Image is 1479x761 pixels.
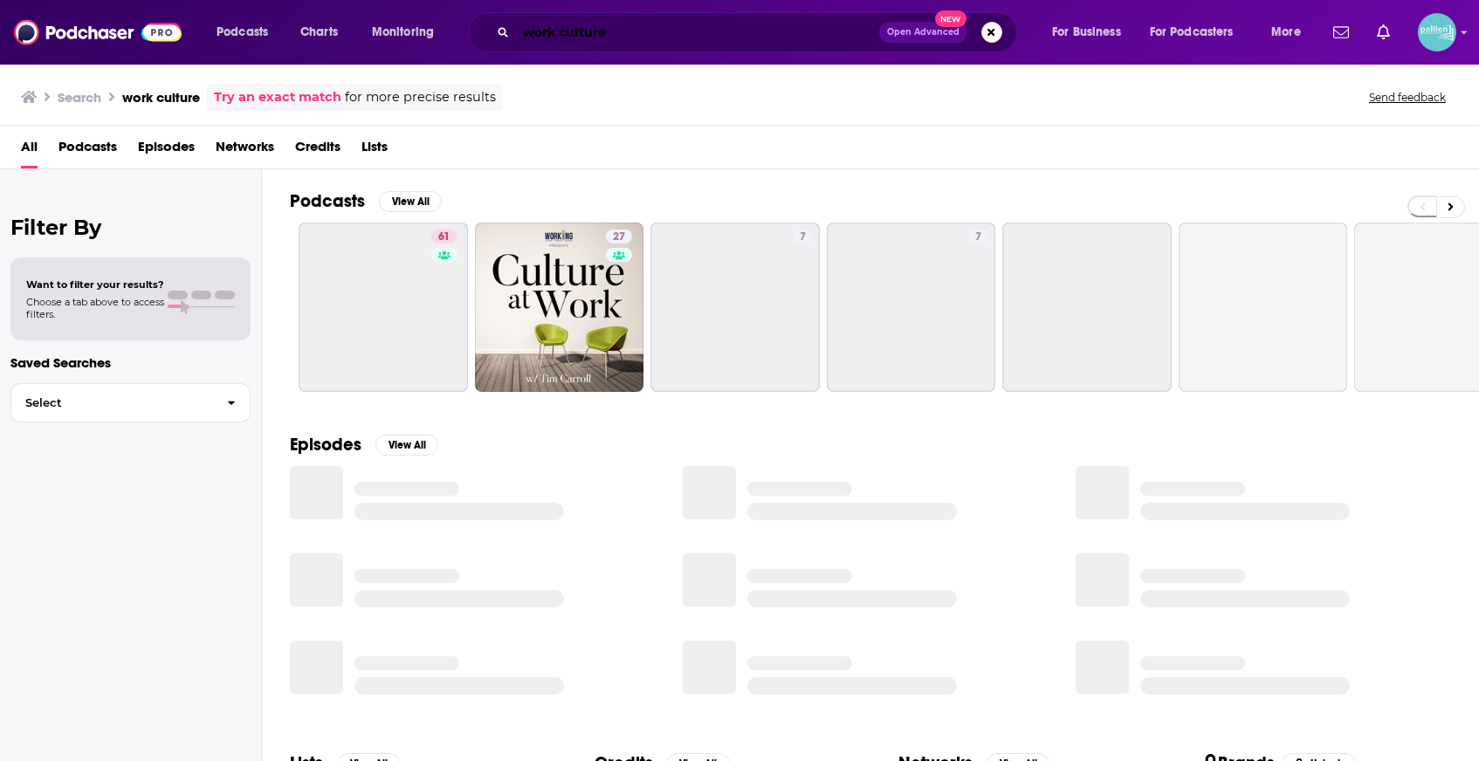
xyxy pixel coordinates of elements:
h2: Filter By [10,215,251,240]
h2: Episodes [290,434,361,456]
a: 7 [827,223,996,392]
button: View All [379,191,442,212]
span: For Business [1052,20,1121,45]
span: New [935,10,967,27]
button: Send feedback [1364,90,1451,105]
button: open menu [1138,18,1259,46]
a: 61 [299,223,468,392]
button: Show profile menu [1418,13,1456,51]
a: All [21,133,38,168]
span: 7 [975,229,981,246]
a: 7 [793,230,813,243]
div: Search podcasts, credits, & more... [485,12,1034,52]
a: Podcasts [58,133,117,168]
a: Charts [289,18,348,46]
span: Select [11,397,213,408]
a: 7 [650,223,820,392]
button: View All [375,435,438,456]
a: Lists [361,133,388,168]
button: open menu [1259,18,1323,46]
button: Open AdvancedNew [879,22,967,43]
a: Networks [216,133,274,168]
span: Open Advanced [887,28,960,37]
span: Choose a tab above to access filters. [26,296,164,320]
button: open menu [1040,18,1143,46]
h3: work culture [122,89,200,106]
a: Show notifications dropdown [1370,17,1397,47]
span: for more precise results [345,87,496,107]
a: PodcastsView All [290,190,442,212]
a: 27 [475,223,644,392]
span: Monitoring [372,20,434,45]
button: open menu [204,18,291,46]
a: Try an exact match [214,87,341,107]
h2: Podcasts [290,190,365,212]
span: Want to filter your results? [26,278,164,291]
button: Select [10,383,251,422]
a: EpisodesView All [290,434,438,456]
a: Show notifications dropdown [1326,17,1356,47]
h3: Search [58,89,101,106]
span: For Podcasters [1150,20,1234,45]
span: 7 [800,229,806,246]
span: More [1271,20,1301,45]
a: 27 [606,230,632,243]
span: 27 [613,229,625,246]
img: Podchaser - Follow, Share and Rate Podcasts [14,16,182,49]
a: 7 [968,230,988,243]
span: Logged in as JessicaPellien [1418,13,1456,51]
input: Search podcasts, credits, & more... [516,18,879,46]
span: Charts [300,20,338,45]
span: Podcasts [217,20,268,45]
a: Episodes [138,133,195,168]
img: User Profile [1418,13,1456,51]
a: 61 [431,230,457,243]
a: Credits [295,133,341,168]
span: 61 [438,229,450,246]
button: open menu [360,18,457,46]
p: Saved Searches [10,354,251,371]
